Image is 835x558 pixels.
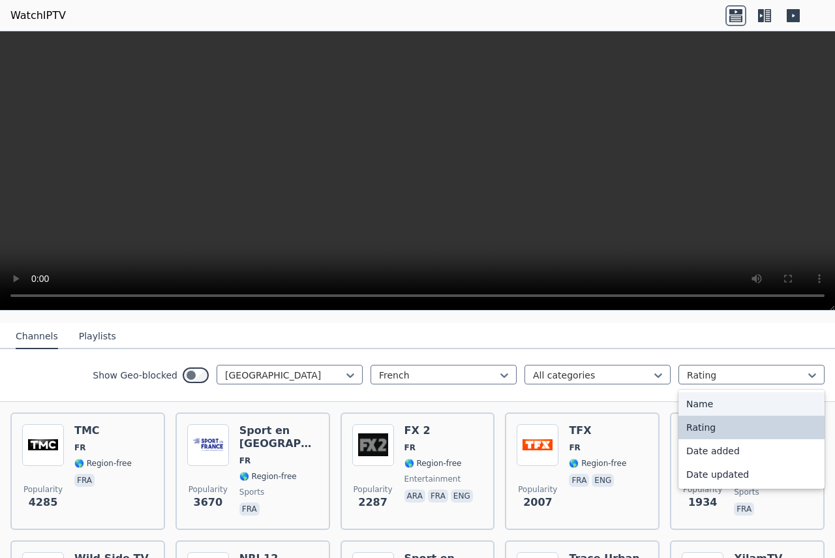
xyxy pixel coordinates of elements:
h6: TMC [74,424,132,437]
span: Popularity [189,484,228,495]
img: FX 2 [352,424,394,466]
button: Channels [16,324,58,349]
span: sports [734,487,759,497]
span: 🌎 Region-free [569,458,626,469]
div: Date added [678,439,825,463]
a: WatchIPTV [10,8,66,23]
h6: FX 2 [404,424,476,437]
span: Popularity [518,484,557,495]
span: entertainment [404,474,461,484]
p: eng [592,474,614,487]
div: Rating [678,416,825,439]
span: 4285 [29,495,58,510]
p: fra [428,489,448,503]
span: FR [569,442,580,453]
span: 2007 [523,495,553,510]
label: Show Geo-blocked [93,369,177,382]
img: TFX [517,424,558,466]
span: 1934 [688,495,718,510]
img: Sport en France [187,424,229,466]
h6: TFX [569,424,626,437]
p: ara [404,489,425,503]
span: Popularity [354,484,393,495]
span: FR [239,456,250,466]
span: 3670 [194,495,223,510]
span: 2287 [358,495,387,510]
span: 🌎 Region-free [239,471,297,482]
span: Popularity [683,484,722,495]
img: TMC [22,424,64,466]
p: eng [451,489,473,503]
div: Date updated [678,463,825,486]
button: Playlists [79,324,116,349]
h6: Sport en [GEOGRAPHIC_DATA] [239,424,318,450]
span: 🌎 Region-free [404,458,462,469]
span: FR [74,442,85,453]
span: FR [404,442,416,453]
p: fra [74,474,95,487]
p: fra [734,503,754,516]
p: fra [569,474,589,487]
span: Popularity [23,484,63,495]
p: fra [239,503,260,516]
span: 🌎 Region-free [74,458,132,469]
span: sports [239,487,264,497]
div: Name [678,392,825,416]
